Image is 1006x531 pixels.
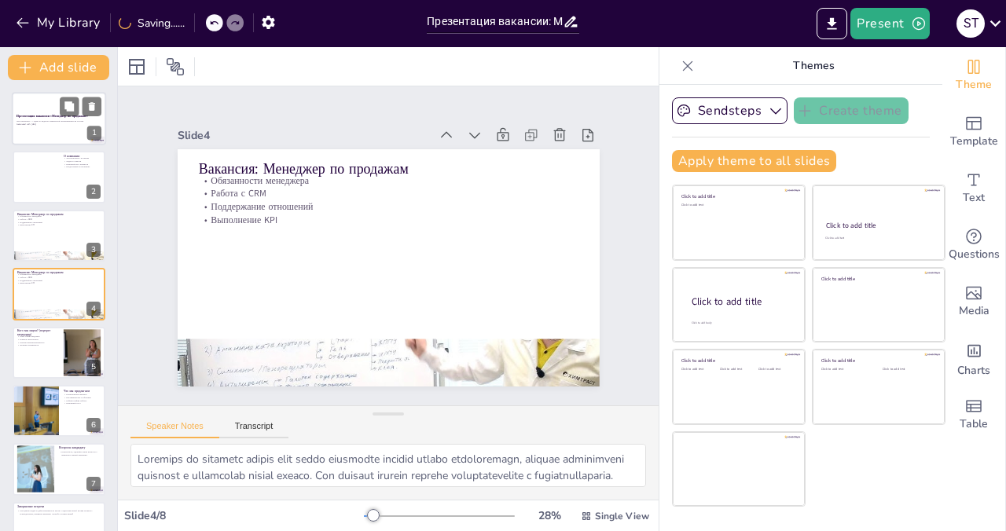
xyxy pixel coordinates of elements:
[64,156,101,159] p: ЭКОТЕРМИКС на рынке
[17,335,59,338] p: Опыт в B2B-продажах
[960,416,988,433] span: Table
[64,402,101,405] p: Карьерный рост
[86,360,101,374] div: 5
[166,57,185,76] span: Position
[17,509,101,515] p: Мы ценим людей и даём возможность расти. Следующие шаги: вторая встреча с руководителем, принятие...
[963,189,985,207] span: Text
[206,155,585,207] p: Обязанности менеджера
[207,140,586,200] p: Вакансия: Менеджер по продажам
[672,97,788,124] button: Sendsteps
[130,421,219,438] button: Speaker Notes
[64,165,101,168] p: Продуктовый ассортимент
[189,106,442,148] div: Slide 4
[86,302,101,316] div: 4
[817,8,847,39] button: Export to PowerPoint
[17,341,59,344] p: Клиентоориентированность
[64,396,101,399] p: Наставничество и обучение
[949,246,1000,263] span: Questions
[119,16,185,31] div: Saving......
[8,55,109,80] button: Add slide
[850,8,929,39] button: Present
[201,193,580,246] p: Выполнение KPI
[87,126,101,141] div: 1
[826,221,931,230] div: Click to add title
[942,386,1005,443] div: Add a table
[17,218,101,221] p: Работа с CRM
[64,389,101,394] p: Что мы предлагаем
[59,451,101,456] p: Пожалуйста, задавайте ваши вопросы о вакансии и нашей компании.
[83,97,101,115] button: Delete Slide
[64,399,101,402] p: Гибкий график работы
[59,445,101,450] p: Вопросы кандидату
[17,504,101,508] p: Завершение встречи
[17,221,101,224] p: Поддержание отношений
[17,224,101,227] p: Выполнение KPI
[531,508,568,523] div: 28 %
[17,273,101,276] p: Обязанности менеджера
[17,282,101,285] p: Выполнение KPI
[681,357,794,364] div: Click to add title
[427,10,562,33] input: Insert title
[13,443,105,495] div: 7
[17,114,87,118] strong: Презентация вакансии «Менеджер по продажам»
[17,215,101,218] p: Обязанности менеджера
[942,330,1005,386] div: Add charts and graphs
[956,8,985,39] button: S T
[60,97,79,115] button: Duplicate Slide
[64,153,101,158] p: О компании
[13,385,105,437] div: https://cdn.sendsteps.com/images/logo/sendsteps_logo_white.pnghttps://cdn.sendsteps.com/images/lo...
[17,120,101,123] p: ЭКОТЕРМИКС — один из лидеров химической промышленности России
[12,92,106,145] div: https://cdn.sendsteps.com/images/logo/sendsteps_logo_white.pnghttps://cdn.sendsteps.com/images/lo...
[17,328,59,337] p: Кого мы ищем? (портрет кандидата)
[692,321,791,325] div: Click to add body
[64,159,101,163] p: Лидер в отрасли
[595,510,649,522] span: Single View
[883,368,932,372] div: Click to add text
[86,243,101,257] div: 3
[17,343,59,346] p: Желание развиваться
[17,212,101,217] p: Вакансия: Менеджер по продажам
[821,357,934,364] div: Click to add title
[64,163,101,166] p: Широкий круг клиентов
[681,368,717,372] div: Click to add text
[942,160,1005,217] div: Add text boxes
[130,444,646,487] textarea: Loremips do sitametc adipis elit seddo eiusmodte incidid utlabo etdoloremagn, aliquae adminimveni...
[17,123,101,126] p: Generated with [URL]
[86,185,101,199] div: 2
[942,104,1005,160] div: Add ready made slides
[942,273,1005,330] div: Add images, graphics, shapes or video
[959,302,989,320] span: Media
[942,47,1005,104] div: Change the overall theme
[219,421,289,438] button: Transcript
[794,97,909,124] button: Create theme
[942,217,1005,273] div: Get real-time input from your audience
[12,10,107,35] button: My Library
[64,394,101,397] p: Конкурентная зарплата
[956,76,992,93] span: Theme
[17,276,101,280] p: Работа с CRM
[86,477,101,491] div: 7
[720,368,755,372] div: Click to add text
[124,508,364,523] div: Slide 4 / 8
[203,181,582,233] p: Поддержание отношений
[950,133,998,150] span: Template
[956,9,985,38] div: S T
[13,210,105,262] div: https://cdn.sendsteps.com/images/logo/sendsteps_logo_white.pnghttps://cdn.sendsteps.com/images/lo...
[692,295,792,309] div: Click to add title
[700,47,927,85] p: Themes
[124,54,149,79] div: Layout
[204,167,583,220] p: Работа с CRM
[17,279,101,282] p: Поддержание отношений
[821,368,871,372] div: Click to add text
[86,418,101,432] div: 6
[825,236,930,240] div: Click to add text
[758,368,794,372] div: Click to add text
[957,362,990,379] span: Charts
[17,338,59,341] p: Навыки переговоров
[13,327,105,379] div: https://cdn.sendsteps.com/images/logo/sendsteps_logo_white.pnghttps://cdn.sendsteps.com/images/lo...
[17,270,101,275] p: Вакансия: Менеджер по продажам
[681,193,794,200] div: Click to add title
[672,150,836,172] button: Apply theme to all slides
[13,268,105,320] div: https://cdn.sendsteps.com/images/logo/sendsteps_logo_white.pnghttps://cdn.sendsteps.com/images/lo...
[821,275,934,281] div: Click to add title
